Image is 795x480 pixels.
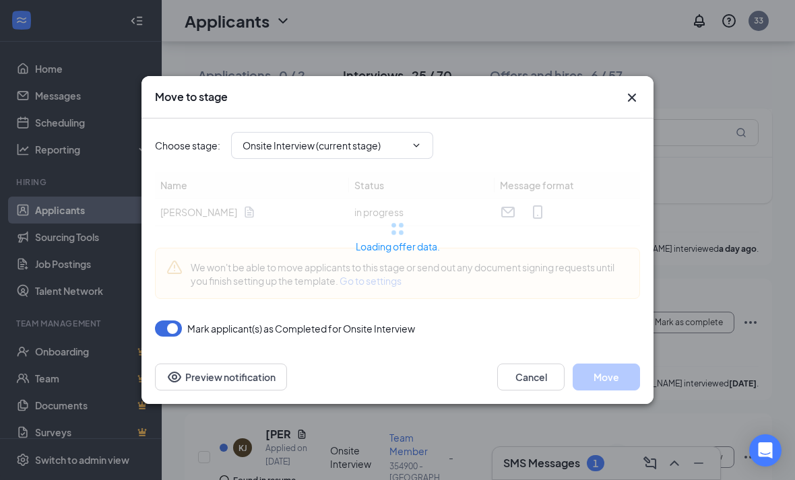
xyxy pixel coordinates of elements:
[155,364,287,390] button: Preview notificationEye
[187,320,415,337] span: Mark applicant(s) as Completed for Onsite Interview
[155,138,220,153] span: Choose stage :
[749,434,782,467] div: Open Intercom Messenger
[155,236,640,254] div: Loading offer data.
[573,364,640,390] button: Move
[166,369,183,385] svg: Eye
[497,364,565,390] button: Cancel
[411,140,422,151] svg: ChevronDown
[624,90,640,106] button: Close
[624,90,640,106] svg: Cross
[155,90,228,104] h3: Move to stage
